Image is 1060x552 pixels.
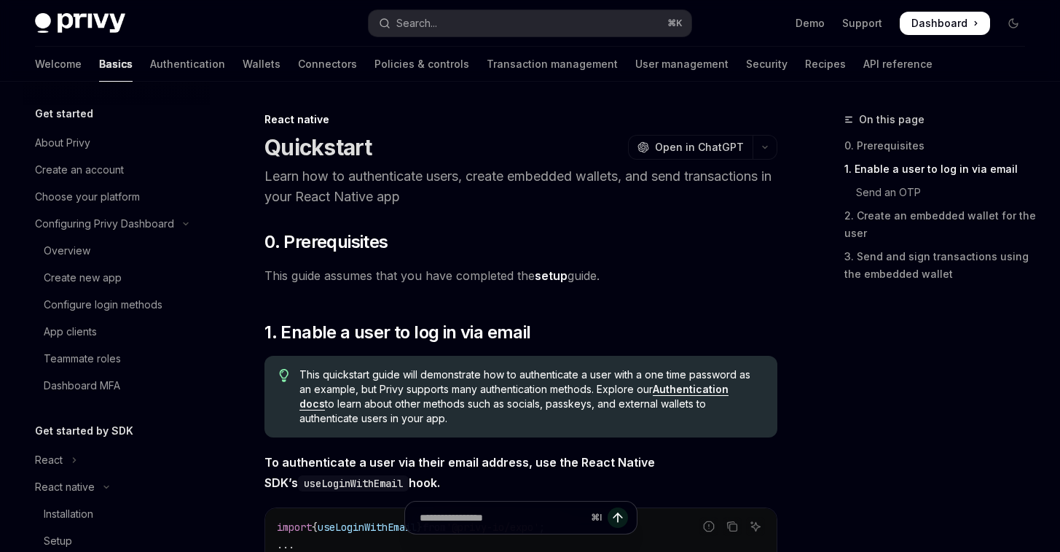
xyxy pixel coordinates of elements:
[796,16,825,31] a: Demo
[23,265,210,291] a: Create new app
[487,47,618,82] a: Transaction management
[44,532,72,550] div: Setup
[35,451,63,469] div: React
[35,422,133,440] h5: Get started by SDK
[23,238,210,264] a: Overview
[608,508,628,528] button: Send message
[844,134,1037,158] a: 0. Prerequisites
[23,346,210,372] a: Teammate roles
[23,184,210,210] a: Choose your platform
[243,47,280,82] a: Wallets
[23,501,210,527] a: Installation
[264,134,372,160] h1: Quickstart
[35,215,174,233] div: Configuring Privy Dashboard
[369,10,691,36] button: Open search
[635,47,729,82] a: User management
[264,321,530,344] span: 1. Enable a user to log in via email
[535,268,568,284] a: setup
[264,166,777,207] p: Learn how to authenticate users, create embedded wallets, and send transactions in your React Nat...
[44,296,162,314] div: Configure login methods
[23,130,210,156] a: About Privy
[279,369,289,382] svg: Tip
[23,447,210,473] button: Toggle React section
[44,242,90,260] div: Overview
[628,135,753,160] button: Open in ChatGPT
[44,505,93,523] div: Installation
[35,47,82,82] a: Welcome
[844,181,1037,204] a: Send an OTP
[1002,12,1025,35] button: Toggle dark mode
[420,502,585,534] input: Ask a question...
[374,47,469,82] a: Policies & controls
[844,245,1037,286] a: 3. Send and sign transactions using the embedded wallet
[396,15,437,32] div: Search...
[805,47,846,82] a: Recipes
[298,47,357,82] a: Connectors
[150,47,225,82] a: Authentication
[23,157,210,183] a: Create an account
[23,211,210,237] button: Toggle Configuring Privy Dashboard section
[863,47,933,82] a: API reference
[23,474,210,500] button: Toggle React native section
[667,18,683,29] span: ⌘ K
[23,292,210,318] a: Configure login methods
[746,47,788,82] a: Security
[44,377,120,394] div: Dashboard MFA
[44,323,97,341] div: App clients
[35,105,93,123] h5: Get started
[264,455,655,490] strong: To authenticate a user via their email address, use the React Native SDK’s hook.
[99,47,133,82] a: Basics
[859,111,924,128] span: On this page
[23,319,210,345] a: App clients
[900,12,990,35] a: Dashboard
[264,265,777,286] span: This guide assumes that you have completed the guide.
[299,368,763,426] span: This quickstart guide will demonstrate how to authenticate a user with a one time password as an ...
[35,13,125,34] img: dark logo
[911,16,967,31] span: Dashboard
[844,158,1037,181] a: 1. Enable a user to log in via email
[264,230,388,254] span: 0. Prerequisites
[298,475,409,491] code: useLoginWithEmail
[35,161,124,179] div: Create an account
[35,134,90,152] div: About Privy
[44,350,121,368] div: Teammate roles
[264,112,777,127] div: React native
[23,373,210,399] a: Dashboard MFA
[44,269,122,287] div: Create new app
[35,188,140,206] div: Choose your platform
[35,478,95,496] div: React native
[655,140,744,155] span: Open in ChatGPT
[842,16,882,31] a: Support
[844,204,1037,245] a: 2. Create an embedded wallet for the user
